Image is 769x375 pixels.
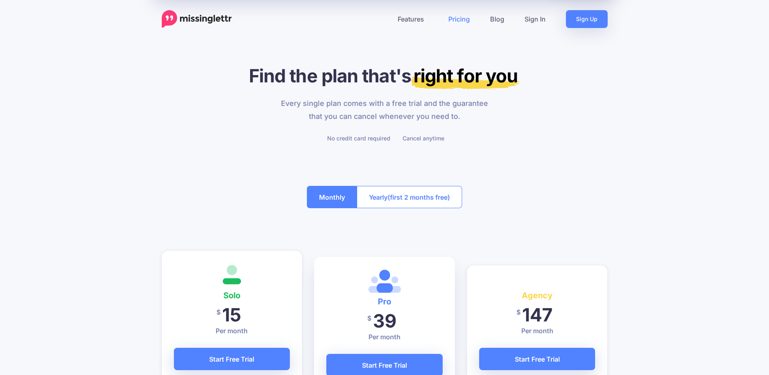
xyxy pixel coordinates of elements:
[566,10,608,28] a: Sign Up
[325,133,390,143] li: No credit card required
[326,295,443,308] h4: Pro
[411,65,520,89] mark: right for you
[216,303,221,321] span: $
[162,10,232,28] a: Home
[388,191,450,204] span: (first 2 months free)
[368,269,401,293] img: <i class='fas fa-heart margin-right'></i>Most Popular
[222,304,241,326] span: 15
[367,309,371,328] span: $
[479,348,595,370] a: Start Free Trial
[373,310,396,332] span: 39
[174,326,290,336] p: Per month
[174,289,290,302] h4: Solo
[174,348,290,370] a: Start Free Trial
[516,303,521,321] span: $
[357,186,462,208] button: Yearly(first 2 months free)
[326,332,443,342] p: Per month
[162,65,608,87] h1: Find the plan that's
[514,10,556,28] a: Sign In
[522,304,553,326] span: 147
[388,10,438,28] a: Features
[480,10,514,28] a: Blog
[479,289,595,302] h4: Agency
[276,97,493,123] p: Every single plan comes with a free trial and the guarantee that you can cancel whenever you need...
[479,326,595,336] p: Per month
[307,186,357,208] button: Monthly
[401,133,444,143] li: Cancel anytime
[438,10,480,28] a: Pricing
